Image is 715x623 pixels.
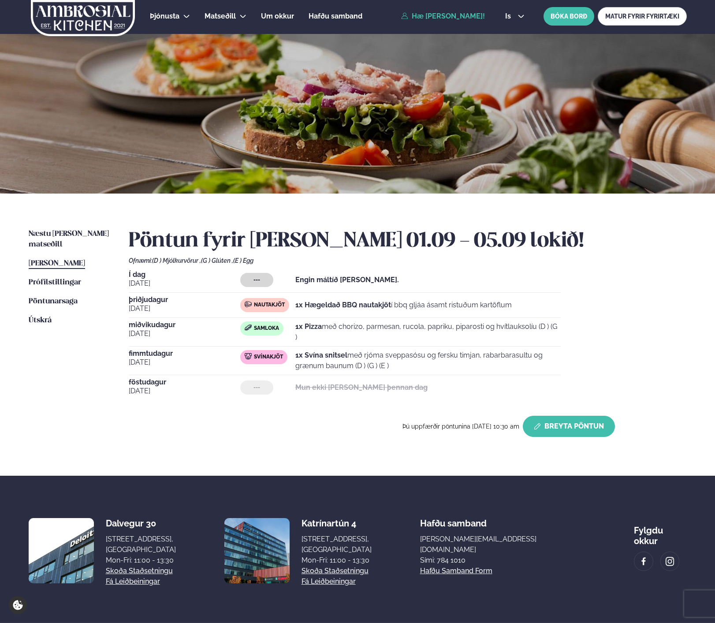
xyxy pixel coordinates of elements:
[295,350,561,371] p: með rjóma sveppasósu og fersku timjan, rabarbarasultu og grænum baunum (D ) (G ) (E )
[505,13,514,20] span: is
[295,276,399,284] strong: Engin máltíð [PERSON_NAME].
[295,300,512,310] p: í bbq gljáa ásamt ristuðum kartöflum
[665,556,675,567] img: image alt
[29,298,78,305] span: Pöntunarsaga
[295,321,561,343] p: með chorizo, parmesan, rucola, papriku, piparosti og hvítlauksolíu (D ) (G )
[29,518,94,583] img: image alt
[129,350,240,357] span: fimmtudagur
[302,555,372,566] div: Mon-Fri: 11:00 - 13:30
[224,518,290,583] img: image alt
[302,576,356,587] a: Fá leiðbeiningar
[129,257,687,264] div: Ofnæmi:
[598,7,687,26] a: MATUR FYRIR FYRIRTÆKI
[29,230,109,248] span: Næstu [PERSON_NAME] matseðill
[402,423,519,430] span: Þú uppfærðir pöntunina [DATE] 10:30 am
[150,11,179,22] a: Þjónusta
[129,296,240,303] span: þriðjudagur
[129,271,240,278] span: Í dag
[201,257,233,264] span: (G ) Glúten ,
[253,276,260,284] span: ---
[498,13,531,20] button: is
[261,11,294,22] a: Um okkur
[106,566,173,576] a: Skoða staðsetningu
[129,379,240,386] span: föstudagur
[106,518,176,529] div: Dalvegur 30
[253,384,260,391] span: ---
[106,576,160,587] a: Fá leiðbeiningar
[29,317,52,324] span: Útskrá
[245,325,252,331] img: sandwich-new-16px.svg
[639,556,648,567] img: image alt
[295,301,391,309] strong: 1x Hægeldað BBQ nautakjöt
[129,303,240,314] span: [DATE]
[205,12,236,20] span: Matseðill
[129,278,240,289] span: [DATE]
[295,383,428,392] strong: Mun ekki [PERSON_NAME] þennan dag
[302,518,372,529] div: Katrínartún 4
[295,351,347,359] strong: 1x Svína snitsel
[152,257,201,264] span: (D ) Mjólkurvörur ,
[9,596,27,614] a: Cookie settings
[245,301,252,308] img: beef.svg
[261,12,294,20] span: Um okkur
[420,511,487,529] span: Hafðu samband
[254,325,279,332] span: Samloka
[29,296,78,307] a: Pöntunarsaga
[661,552,679,571] a: image alt
[245,353,252,360] img: pork.svg
[420,534,585,555] a: [PERSON_NAME][EMAIL_ADDRESS][DOMAIN_NAME]
[523,416,615,437] button: Breyta Pöntun
[106,534,176,555] div: [STREET_ADDRESS], [GEOGRAPHIC_DATA]
[29,315,52,326] a: Útskrá
[401,12,485,20] a: Hæ [PERSON_NAME]!
[129,321,240,328] span: miðvikudagur
[29,277,81,288] a: Prófílstillingar
[420,566,492,576] a: Hafðu samband form
[420,555,585,566] p: Sími: 784 1010
[205,11,236,22] a: Matseðill
[634,552,653,571] a: image alt
[129,386,240,396] span: [DATE]
[302,534,372,555] div: [STREET_ADDRESS], [GEOGRAPHIC_DATA]
[309,12,362,20] span: Hafðu samband
[254,302,285,309] span: Nautakjöt
[295,322,322,331] strong: 1x Pizza
[634,518,687,546] div: Fylgdu okkur
[150,12,179,20] span: Þjónusta
[544,7,594,26] button: BÓKA BORÐ
[254,354,283,361] span: Svínakjöt
[309,11,362,22] a: Hafðu samband
[129,229,687,254] h2: Pöntun fyrir [PERSON_NAME] 01.09 - 05.09 lokið!
[129,357,240,368] span: [DATE]
[302,566,369,576] a: Skoða staðsetningu
[29,229,111,250] a: Næstu [PERSON_NAME] matseðill
[233,257,253,264] span: (E ) Egg
[29,260,85,267] span: [PERSON_NAME]
[29,258,85,269] a: [PERSON_NAME]
[106,555,176,566] div: Mon-Fri: 11:00 - 13:30
[129,328,240,339] span: [DATE]
[29,279,81,286] span: Prófílstillingar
